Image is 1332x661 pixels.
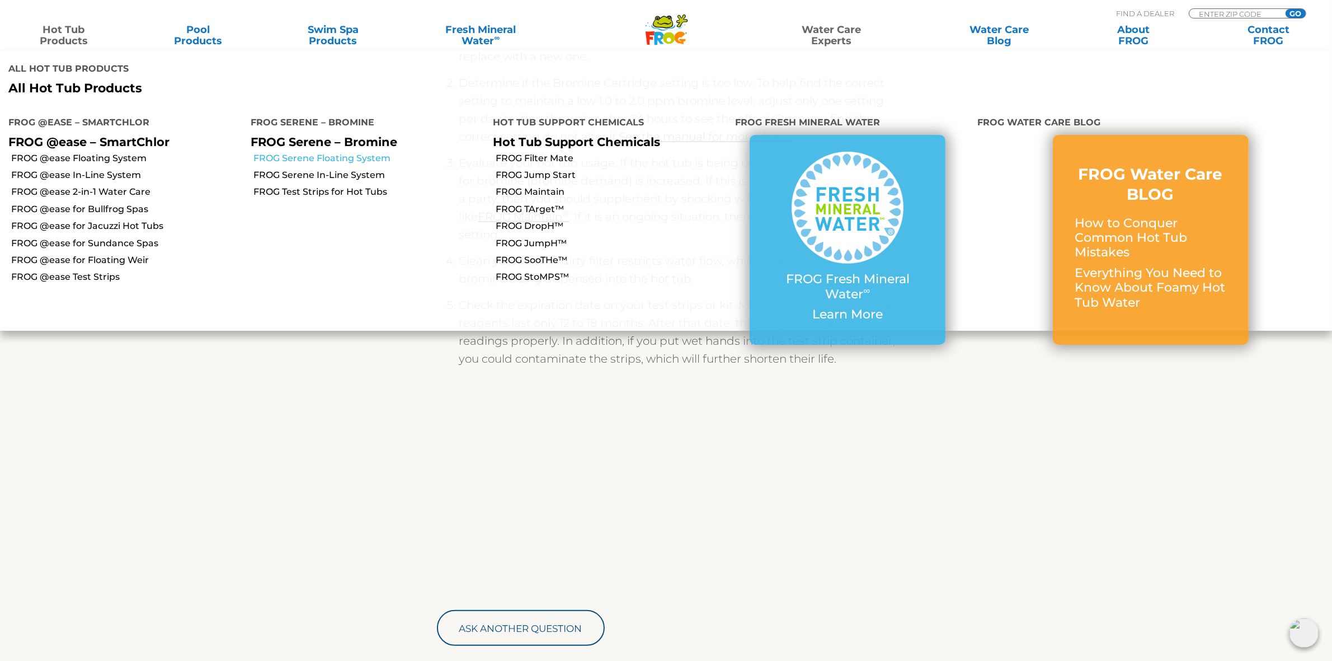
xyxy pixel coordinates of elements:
[8,135,234,149] p: FROG @ease – SmartChlor
[11,220,242,232] a: FROG @ease for Jacuzzi Hot Tubs
[496,220,727,232] a: FROG DropH™
[772,307,923,322] p: Learn More
[510,405,823,582] iframe: How to Raise Bromine Levels in a Hot Tub with FROG Serene® | FROG® Hot Tub Care
[11,186,242,198] a: FROG @ease 2-in-1 Water Care
[437,610,605,646] a: Ask Another Question
[11,203,242,215] a: FROG @ease for Bullfrog Spas
[496,186,727,198] a: FROG Maintain
[11,254,242,266] a: FROG @ease for Floating Weir
[11,237,242,250] a: FROG @ease for Sundance Spas
[772,152,923,327] a: FROG Fresh Mineral Water∞ Learn More
[1081,24,1186,46] a: AboutFROG
[11,152,242,165] a: FROG @ease Floating System
[977,112,1324,135] h4: FROG Water Care Blog
[11,271,242,283] a: FROG @ease Test Strips
[146,24,251,46] a: PoolProducts
[1116,8,1174,18] p: Find A Dealer
[772,272,923,302] p: FROG Fresh Mineral Water
[493,135,660,149] a: Hot Tub Support Chemicals
[493,112,718,135] h4: Hot Tub Support Chemicals
[1198,9,1273,18] input: Zip Code Form
[1075,266,1226,310] p: Everything You Need to Know About Foamy Hot Tub Water
[8,81,658,96] a: All Hot Tub Products
[415,24,546,46] a: Fresh MineralWater∞
[8,59,658,81] h4: All Hot Tub Products
[746,24,916,46] a: Water CareExperts
[1286,9,1306,18] input: GO
[459,296,896,376] li: Check the expiration date on your test strips or kit. Most test strips and testing reagents last ...
[495,33,500,42] sup: ∞
[251,112,476,135] h4: FROG Serene – Bromine
[1216,24,1321,46] a: ContactFROG
[253,152,484,165] a: FROG Serene Floating System
[496,169,727,181] a: FROG Jump Start
[496,237,727,250] a: FROG JumpH™
[11,24,116,46] a: Hot TubProducts
[251,135,476,149] p: FROG Serene – Bromine
[1289,618,1319,648] img: openIcon
[1075,164,1226,316] a: FROG Water Care BLOG How to Conquer Common Hot Tub Mistakes Everything You Need to Know About Foa...
[1075,216,1226,260] p: How to Conquer Common Hot Tub Mistakes
[253,186,484,198] a: FROG Test Strips for Hot Tubs
[496,254,727,266] a: FROG SooTHe™
[1075,164,1226,205] h3: FROG Water Care BLOG
[863,285,870,296] sup: ∞
[496,271,727,283] a: FROG StoMPS™
[496,203,727,215] a: FROG TArget™
[496,152,727,165] a: FROG Filter Mate
[735,112,961,135] h4: FROG Fresh Mineral Water
[281,24,385,46] a: Swim SpaProducts
[947,24,1051,46] a: Water CareBlog
[11,169,242,181] a: FROG @ease In-Line System
[253,169,484,181] a: FROG Serene In-Line System
[8,112,234,135] h4: FROG @ease – SmartChlor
